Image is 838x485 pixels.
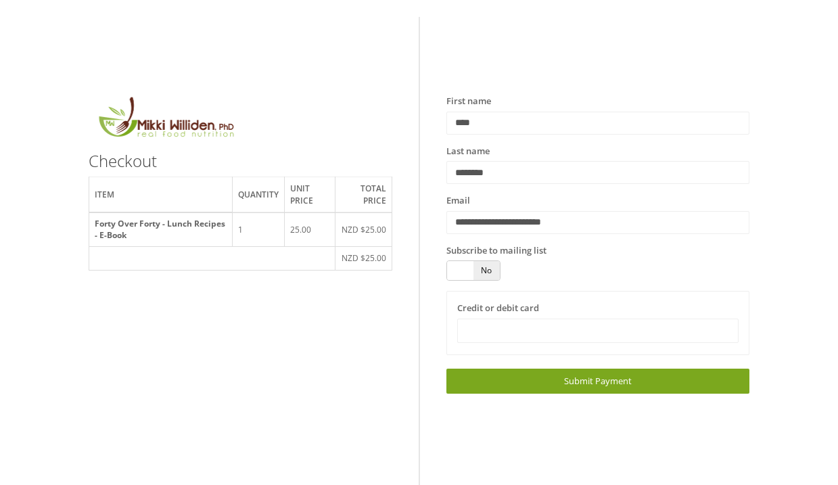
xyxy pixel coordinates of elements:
[335,212,392,247] td: NZD $25.00
[335,247,392,270] td: NZD $25.00
[335,177,392,212] th: Total price
[466,325,730,336] iframe: Secure card payment input frame
[446,369,750,394] a: Submit Payment
[473,261,500,280] span: No
[89,95,243,145] img: MikkiLogoMain.png
[285,212,335,247] td: 25.00
[457,302,539,315] label: Credit or debit card
[233,212,285,247] td: 1
[446,244,546,258] label: Subscribe to mailing list
[89,152,392,170] h3: Checkout
[89,212,232,247] th: Forty Over Forty - Lunch Recipes - E-Book
[89,177,232,212] th: Item
[446,145,490,158] label: Last name
[446,194,470,208] label: Email
[446,95,491,108] label: First name
[285,177,335,212] th: Unit price
[233,177,285,212] th: Quantity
